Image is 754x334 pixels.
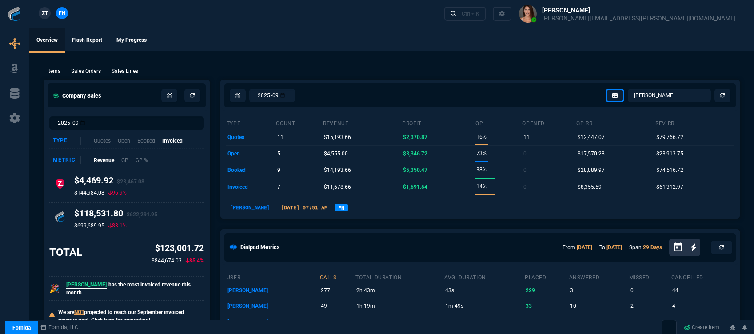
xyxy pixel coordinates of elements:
p: $144,984.08 [74,189,104,196]
a: Create Item [680,321,723,334]
p: $79,766.72 [656,131,683,143]
p: 38% [476,163,487,176]
p: 0 [523,181,527,193]
p: Span: [629,243,662,251]
p: 3 [570,284,628,297]
p: 85.4% [185,257,204,265]
th: revenue [323,116,402,129]
p: 7 [277,181,280,193]
p: $17,570.28 [578,147,605,160]
h4: $4,469.92 [74,175,144,189]
p: 0 [672,316,733,328]
td: open [226,145,276,162]
p: Quotes [94,137,111,145]
p: 49 [321,300,354,312]
p: We are projected to reach our September invoiced revenue goal. Click here for inspiration! [58,308,204,324]
a: [DATE] [577,244,592,250]
p: To: [599,243,622,251]
h4: $118,531.80 [74,208,157,222]
p: $23,913.75 [656,147,683,160]
p: 44 [672,284,733,297]
p: 229 [526,284,567,297]
p: 4 [672,300,733,312]
th: calls [319,270,355,283]
th: Rev RR [655,116,734,129]
a: msbcCompanyName [38,323,81,331]
p: $74,516.72 [656,164,683,176]
p: Items [47,67,60,75]
p: 11 [277,131,283,143]
p: $28,089.97 [578,164,605,176]
h5: Company Sales [53,91,101,100]
p: $14,193.66 [324,164,351,176]
p: $11,678.66 [324,181,351,193]
p: 19 [630,316,670,328]
span: $622,291.95 [127,211,157,218]
th: opened [522,116,576,129]
a: [DATE] [606,244,622,250]
p: 16m 40s [445,316,523,328]
p: 2h 43m [356,284,443,297]
div: Metric [53,156,81,164]
td: quotes [226,129,276,145]
th: answered [569,270,629,283]
div: Type [53,137,81,145]
p: 40 [321,316,354,328]
p: 16% [476,131,487,143]
span: [PERSON_NAME] [66,282,107,289]
th: Profit [402,116,475,129]
p: Sales Lines [112,67,138,75]
p: $8,355.59 [578,181,602,193]
p: 1h 19m [356,300,443,312]
p: GP [121,156,128,164]
div: Ctrl + K [462,10,479,17]
p: 10 [570,300,628,312]
th: GP RR [576,116,655,129]
a: My Progress [109,28,154,53]
th: placed [524,270,569,283]
p: From: [563,243,592,251]
span: NOT [74,309,84,315]
p: 0 [630,284,670,297]
p: 9 [277,164,280,176]
p: 33 [526,300,567,312]
td: booked [226,162,276,179]
h5: Dialpad Metrics [240,243,280,251]
p: 277 [321,284,354,297]
p: Sales Orders [71,67,101,75]
p: $61,312.97 [656,181,683,193]
p: 14% [476,180,487,193]
p: 2 [630,300,670,312]
p: 14 [570,316,628,328]
p: [PERSON_NAME] [227,300,318,312]
a: FN [335,204,348,211]
p: 0 [523,147,527,160]
th: GP [475,116,522,129]
p: $2,370.87 [403,131,427,143]
th: type [226,116,276,129]
p: Open [118,137,130,145]
span: FN [59,9,65,17]
p: Booked [137,137,155,145]
p: 5h 50m [356,316,443,328]
th: missed [629,270,670,283]
p: 43s [445,284,523,297]
p: 7 [526,316,567,328]
p: has the most invoiced revenue this month. [66,281,204,297]
p: 73% [476,147,487,159]
p: $844,674.03 [152,257,182,265]
th: total duration [355,270,444,283]
p: $1,591.54 [403,181,427,193]
p: $4,555.00 [324,147,348,160]
a: 29 Days [643,244,662,250]
p: [PERSON_NAME] [226,203,274,211]
p: 83.1% [108,222,127,229]
a: Overview [29,28,65,53]
th: user [226,270,319,283]
p: 0 [523,164,527,176]
p: GP % [136,156,148,164]
p: $123,001.72 [152,242,204,255]
th: cancelled [671,270,734,283]
td: invoiced [226,179,276,195]
p: 5 [277,147,280,160]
